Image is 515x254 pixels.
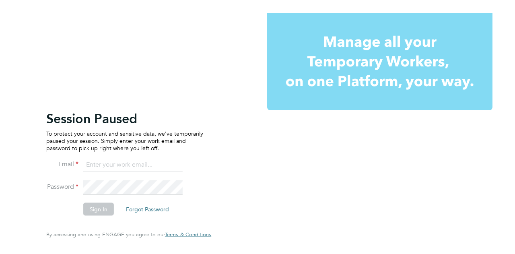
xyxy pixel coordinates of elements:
[83,158,183,172] input: Enter your work email...
[46,182,78,191] label: Password
[119,202,175,215] button: Forgot Password
[165,231,211,238] a: Terms & Conditions
[165,231,211,238] span: Terms & Conditions
[46,130,203,152] p: To protect your account and sensitive data, we've temporarily paused your session. Simply enter y...
[83,202,114,215] button: Sign In
[46,160,78,168] label: Email
[46,110,203,126] h2: Session Paused
[46,231,211,238] span: By accessing and using ENGAGE you agree to our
